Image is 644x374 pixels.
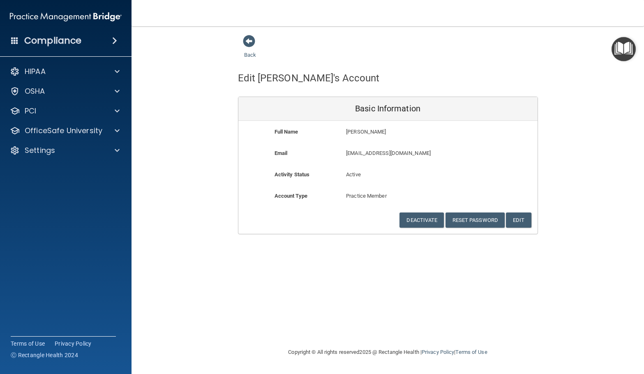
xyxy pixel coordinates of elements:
p: OSHA [25,86,45,96]
button: Edit [506,212,531,228]
a: Privacy Policy [422,349,454,355]
a: Terms of Use [455,349,487,355]
p: [EMAIL_ADDRESS][DOMAIN_NAME] [346,148,477,158]
span: Ⓒ Rectangle Health 2024 [11,351,78,359]
a: OfficeSafe University [10,126,120,136]
b: Email [275,150,288,156]
p: OfficeSafe University [25,126,102,136]
a: Privacy Policy [55,339,92,348]
iframe: Drift Widget Chat Controller [502,316,634,349]
a: HIPAA [10,67,120,76]
b: Activity Status [275,171,310,178]
p: [PERSON_NAME] [346,127,477,137]
a: Terms of Use [11,339,45,348]
p: Practice Member [346,191,429,201]
b: Account Type [275,193,307,199]
a: OSHA [10,86,120,96]
a: Settings [10,145,120,155]
h4: Compliance [24,35,81,46]
p: Active [346,170,429,180]
p: Settings [25,145,55,155]
p: HIPAA [25,67,46,76]
img: PMB logo [10,9,122,25]
h4: Edit [PERSON_NAME]'s Account [238,73,380,83]
button: Deactivate [399,212,444,228]
button: Open Resource Center [612,37,636,61]
button: Reset Password [445,212,505,228]
a: Back [244,42,256,58]
a: PCI [10,106,120,116]
b: Full Name [275,129,298,135]
p: PCI [25,106,36,116]
div: Copyright © All rights reserved 2025 @ Rectangle Health | | [238,339,538,365]
div: Basic Information [238,97,538,121]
